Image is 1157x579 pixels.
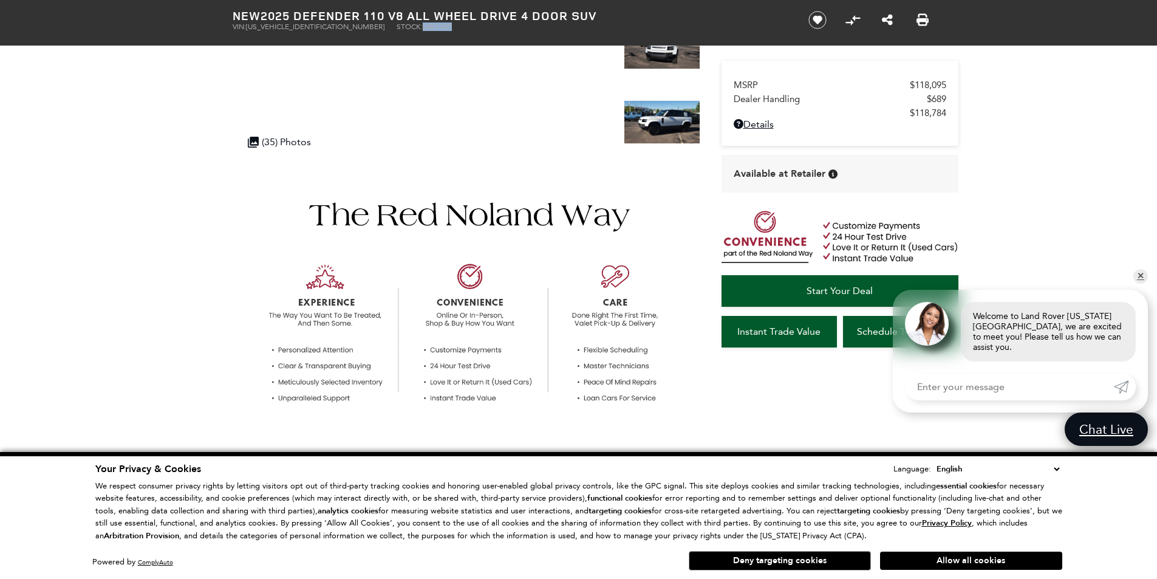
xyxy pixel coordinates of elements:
a: Print this New 2025 Defender 110 V8 All Wheel Drive 4 Door SUV [916,13,929,27]
span: Start Your Deal [807,285,873,296]
span: Stock: [397,22,423,31]
span: L451407 [423,22,452,31]
h1: 2025 Defender 110 V8 All Wheel Drive 4 Door SUV [233,9,788,22]
a: Start Your Deal [722,275,958,307]
span: MSRP [734,80,910,91]
a: Chat Live [1065,413,1148,446]
strong: functional cookies [587,493,652,504]
iframe: YouTube video player [722,354,958,545]
span: Instant Trade Value [737,326,821,337]
a: Instant Trade Value [722,316,837,348]
p: We respect consumer privacy rights by letting visitors opt out of third-party tracking cookies an... [95,480,1062,543]
strong: targeting cookies [837,505,900,516]
button: Allow all cookies [880,552,1062,570]
button: Deny targeting cookies [689,551,871,570]
a: Dealer Handling $689 [734,94,946,104]
strong: targeting cookies [589,505,652,516]
strong: analytics cookies [318,505,378,516]
div: Language: [893,465,931,473]
span: $118,784 [910,108,946,118]
span: Chat Live [1073,421,1139,437]
a: Submit [1114,374,1136,400]
select: Language Select [933,462,1062,476]
a: Schedule Test Drive [843,316,958,348]
a: MSRP $118,095 [734,80,946,91]
div: Welcome to Land Rover [US_STATE][GEOGRAPHIC_DATA], we are excited to meet you! Please tell us how... [961,302,1136,361]
a: ComplyAuto [138,558,173,566]
span: VIN: [233,22,246,31]
a: Details [734,118,946,130]
span: $689 [927,94,946,104]
a: Share this New 2025 Defender 110 V8 All Wheel Drive 4 Door SUV [882,13,893,27]
img: New 2025 Fuji White LAND ROVER V8 image 3 [624,26,700,69]
input: Enter your message [905,374,1114,400]
div: Vehicle is in stock and ready for immediate delivery. Due to demand, availability is subject to c... [828,170,838,179]
div: Powered by [92,558,173,566]
a: Privacy Policy [922,518,972,527]
a: $118,784 [734,108,946,118]
button: Save vehicle [804,10,831,30]
strong: essential cookies [936,481,997,492]
img: New 2025 Fuji White LAND ROVER V8 image 4 [624,100,700,144]
u: Privacy Policy [922,518,972,529]
img: Agent profile photo [905,302,949,346]
span: Schedule Test Drive [857,326,944,337]
span: Your Privacy & Cookies [95,462,201,476]
span: Dealer Handling [734,94,927,104]
span: Available at Retailer [734,167,825,180]
div: (35) Photos [242,130,317,154]
strong: New [233,7,261,24]
span: $118,095 [910,80,946,91]
strong: Arbitration Provision [104,530,179,541]
button: Compare Vehicle [844,11,862,29]
span: [US_VEHICLE_IDENTIFICATION_NUMBER] [246,22,384,31]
